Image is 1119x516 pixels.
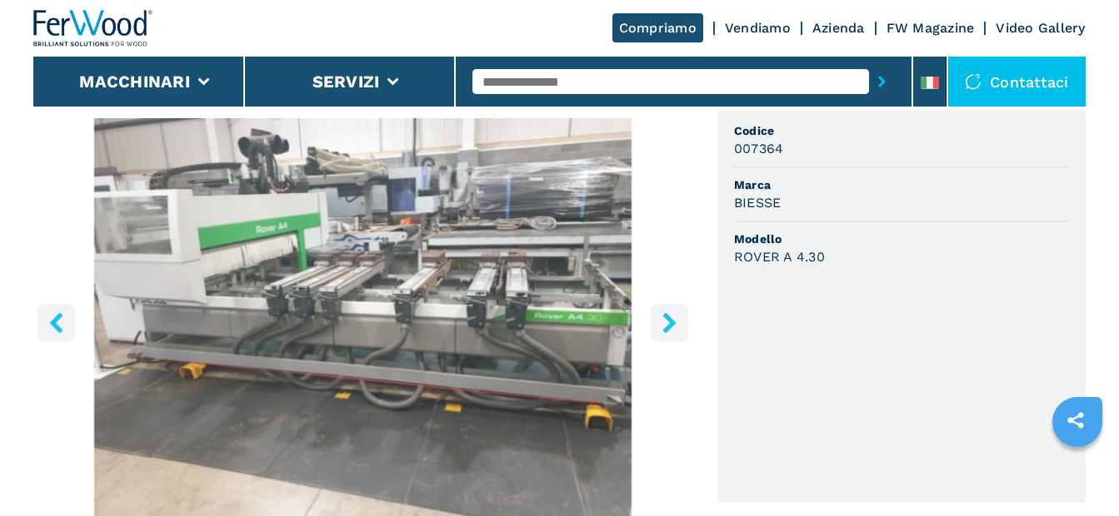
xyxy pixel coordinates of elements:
div: Contattaci [948,57,1086,107]
a: Compriamo [612,13,703,42]
a: sharethis [1055,399,1097,441]
button: Macchinari [79,72,190,92]
span: Marca [734,176,1069,193]
img: Ferwood [33,10,153,47]
button: submit-button [869,62,895,101]
h3: ROVER A 4.30 [734,247,825,266]
iframe: Chat [1048,441,1107,504]
img: Contattaci [965,73,982,90]
a: Video Gallery [996,20,1085,36]
a: Azienda [812,20,865,36]
a: FW Magazine [887,20,975,36]
button: left-button [37,304,75,341]
button: Servizi [312,72,380,92]
button: right-button [651,304,688,341]
span: Codice [734,122,1069,139]
span: Modello [734,231,1069,247]
h3: BIESSE [734,193,782,212]
a: Vendiamo [725,20,791,36]
h3: 007364 [734,139,784,158]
